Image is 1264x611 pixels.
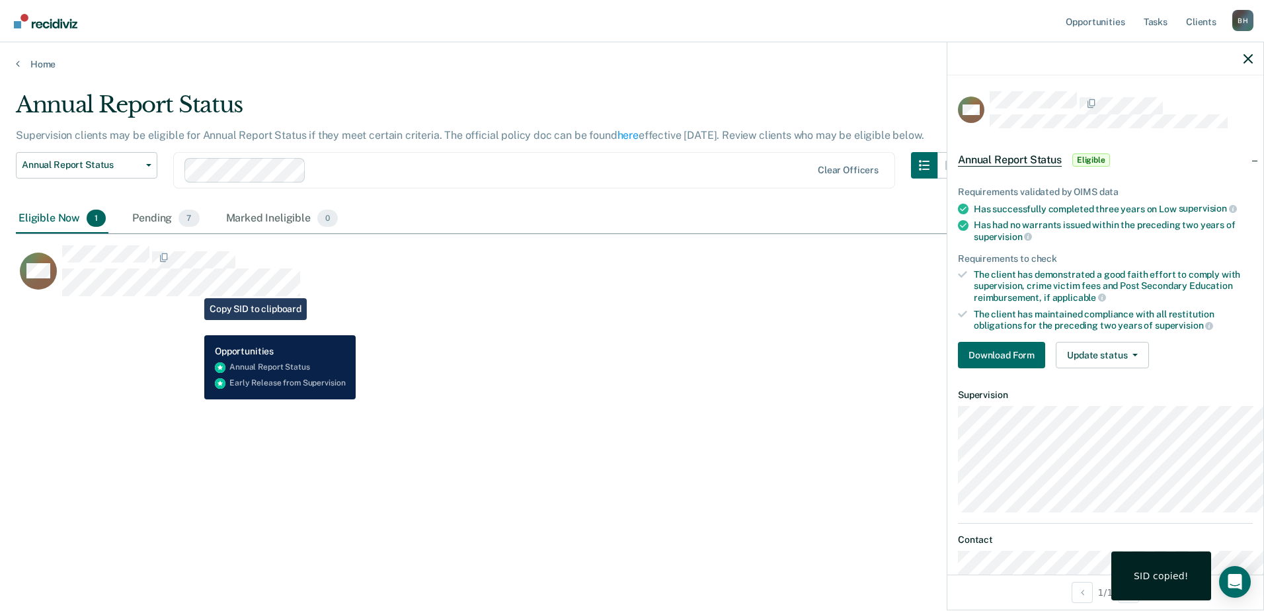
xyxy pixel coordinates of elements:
div: CaseloadOpportunityCell-08110301 [16,245,1087,298]
div: Marked Ineligible [223,204,341,233]
div: Requirements validated by OIMS data [958,186,1253,198]
div: Clear officers [818,165,879,176]
span: 1 [87,210,106,227]
div: B H [1232,10,1253,31]
div: Open Intercom Messenger [1219,566,1251,598]
p: Supervision clients may be eligible for Annual Report Status if they meet certain criteria. The o... [16,129,924,142]
span: supervision [1179,203,1237,214]
div: The client has demonstrated a good faith effort to comply with supervision, crime victim fees and... [974,269,1253,303]
dt: Supervision [958,389,1253,401]
div: 1 / 1 [947,575,1263,610]
span: supervision [1155,320,1213,331]
a: Navigate to form link [958,342,1050,368]
span: 7 [178,210,199,227]
button: Previous Opportunity [1072,582,1093,603]
a: Home [16,58,1248,70]
span: applicable [1052,292,1106,303]
div: Annual Report StatusEligible [947,139,1263,181]
div: Pending [130,204,202,233]
div: The client has maintained compliance with all restitution obligations for the preceding two years of [974,309,1253,331]
span: Annual Report Status [22,159,141,171]
button: Download Form [958,342,1045,368]
dt: Contact [958,534,1253,546]
a: here [617,129,639,142]
div: Has successfully completed three years on Low [974,203,1253,215]
button: Update status [1056,342,1149,368]
div: Has had no warrants issued within the preceding two years of [974,220,1253,242]
span: Eligible [1072,153,1110,167]
span: supervision [974,231,1032,242]
div: Requirements to check [958,253,1253,265]
span: Annual Report Status [958,153,1062,167]
div: Eligible Now [16,204,108,233]
span: 0 [317,210,338,227]
button: Profile dropdown button [1232,10,1253,31]
div: Annual Report Status [16,91,964,129]
div: SID copied! [1134,570,1189,582]
img: Recidiviz [14,14,77,28]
